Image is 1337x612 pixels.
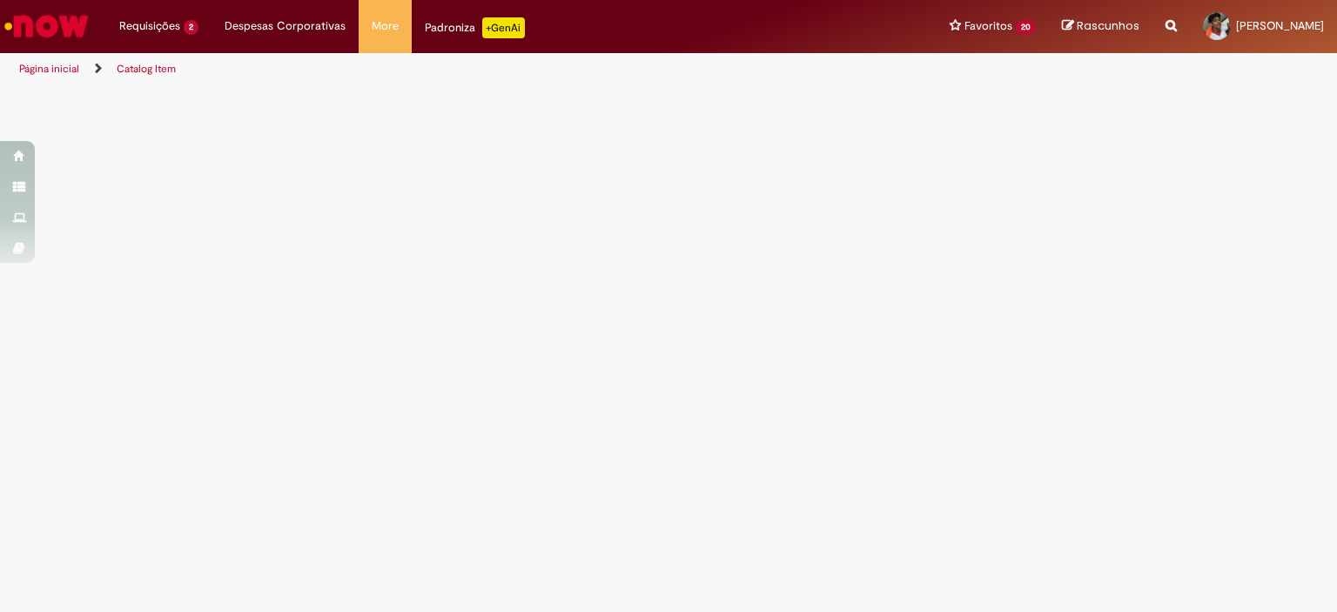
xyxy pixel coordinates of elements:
[1077,17,1139,34] span: Rascunhos
[482,17,525,38] p: +GenAi
[372,17,399,35] span: More
[19,62,79,76] a: Página inicial
[13,53,878,85] ul: Trilhas de página
[1016,20,1036,35] span: 20
[225,17,346,35] span: Despesas Corporativas
[425,17,525,38] div: Padroniza
[119,17,180,35] span: Requisições
[1236,18,1324,33] span: [PERSON_NAME]
[2,9,91,44] img: ServiceNow
[117,62,176,76] a: Catalog Item
[1062,18,1139,35] a: Rascunhos
[964,17,1012,35] span: Favoritos
[184,20,198,35] span: 2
